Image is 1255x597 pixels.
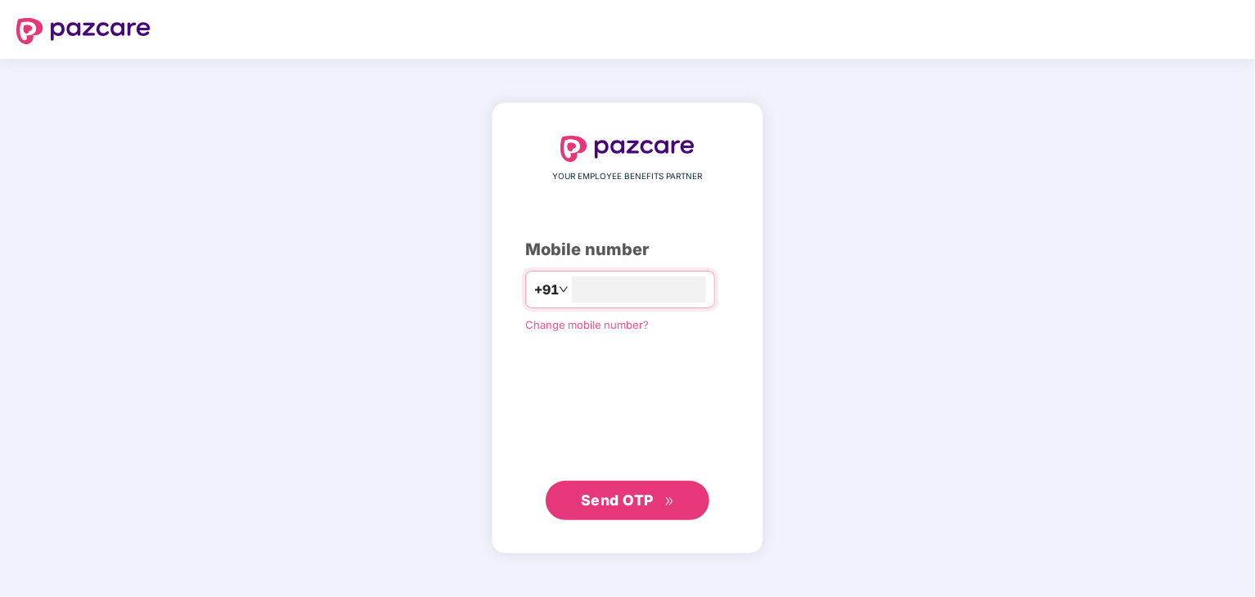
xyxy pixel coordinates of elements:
[560,136,695,162] img: logo
[559,285,569,294] span: down
[525,318,649,331] a: Change mobile number?
[581,492,654,509] span: Send OTP
[546,481,709,520] button: Send OTPdouble-right
[525,237,730,263] div: Mobile number
[534,280,559,300] span: +91
[664,496,675,507] span: double-right
[553,170,703,183] span: YOUR EMPLOYEE BENEFITS PARTNER
[16,18,151,44] img: logo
